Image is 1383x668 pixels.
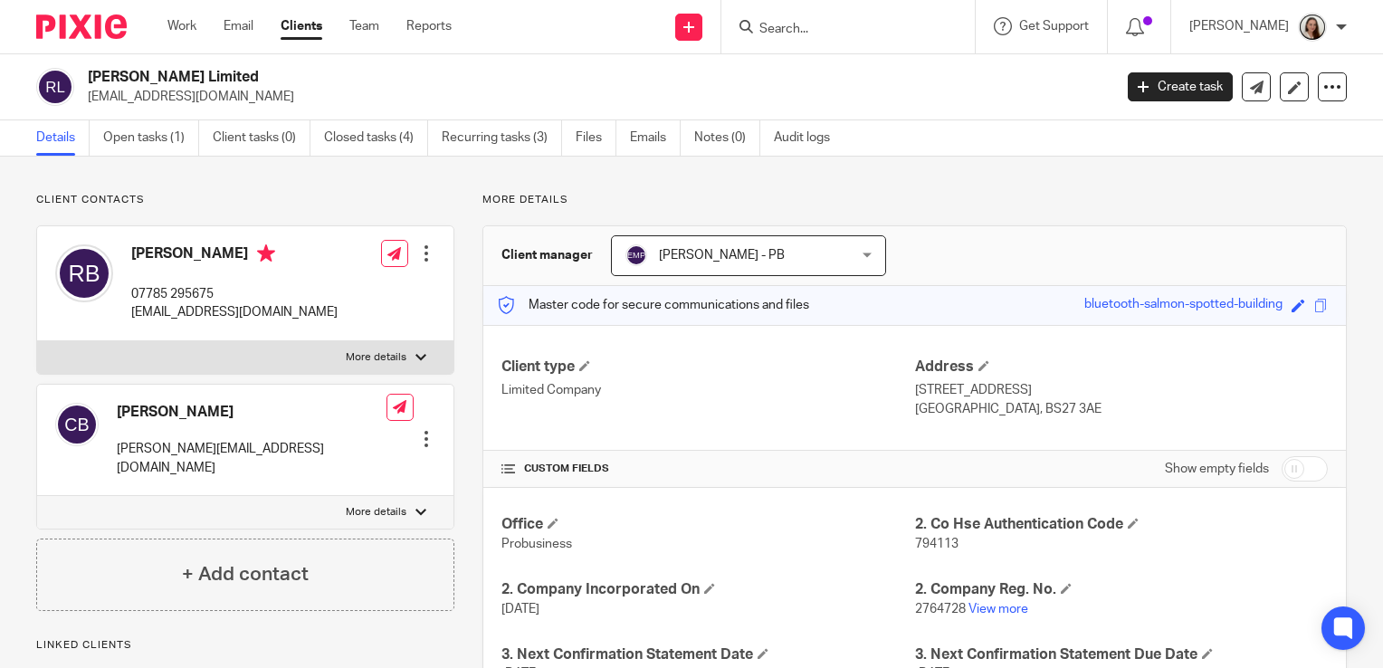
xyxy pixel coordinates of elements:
[55,403,99,446] img: svg%3E
[1019,20,1089,33] span: Get Support
[213,120,310,156] a: Client tasks (0)
[694,120,760,156] a: Notes (0)
[1084,295,1283,316] div: bluetooth-salmon-spotted-building
[224,17,253,35] a: Email
[915,358,1328,377] h4: Address
[55,244,113,302] img: svg%3E
[346,350,406,365] p: More details
[281,17,322,35] a: Clients
[625,244,647,266] img: svg%3E
[501,246,593,264] h3: Client manager
[349,17,379,35] a: Team
[915,603,966,616] span: 2764728
[36,638,454,653] p: Linked clients
[915,515,1328,534] h4: 2. Co Hse Authentication Code
[1165,460,1269,478] label: Show empty fields
[167,17,196,35] a: Work
[36,14,127,39] img: Pixie
[88,68,898,87] h2: [PERSON_NAME] Limited
[915,381,1328,399] p: [STREET_ADDRESS]
[501,538,572,550] span: Probusiness
[497,296,809,314] p: Master code for secure communications and files
[659,249,785,262] span: [PERSON_NAME] - PB
[576,120,616,156] a: Files
[1298,13,1327,42] img: Profile.png
[131,285,338,303] p: 07785 295675
[88,88,1101,106] p: [EMAIL_ADDRESS][DOMAIN_NAME]
[501,462,914,476] h4: CUSTOM FIELDS
[131,303,338,321] p: [EMAIL_ADDRESS][DOMAIN_NAME]
[501,515,914,534] h4: Office
[501,580,914,599] h4: 2. Company Incorporated On
[501,603,539,616] span: [DATE]
[131,244,338,267] h4: [PERSON_NAME]
[1128,72,1233,101] a: Create task
[117,403,386,422] h4: [PERSON_NAME]
[501,381,914,399] p: Limited Company
[346,505,406,520] p: More details
[442,120,562,156] a: Recurring tasks (3)
[501,645,914,664] h4: 3. Next Confirmation Statement Date
[36,193,454,207] p: Client contacts
[968,603,1028,616] a: View more
[1189,17,1289,35] p: [PERSON_NAME]
[182,560,309,588] h4: + Add contact
[36,120,90,156] a: Details
[915,580,1328,599] h4: 2. Company Reg. No.
[915,538,959,550] span: 794113
[774,120,844,156] a: Audit logs
[117,440,386,477] p: [PERSON_NAME][EMAIL_ADDRESS][DOMAIN_NAME]
[630,120,681,156] a: Emails
[915,400,1328,418] p: [GEOGRAPHIC_DATA], BS27 3AE
[324,120,428,156] a: Closed tasks (4)
[482,193,1347,207] p: More details
[257,244,275,262] i: Primary
[915,645,1328,664] h4: 3. Next Confirmation Statement Due Date
[501,358,914,377] h4: Client type
[36,68,74,106] img: svg%3E
[103,120,199,156] a: Open tasks (1)
[758,22,920,38] input: Search
[406,17,452,35] a: Reports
